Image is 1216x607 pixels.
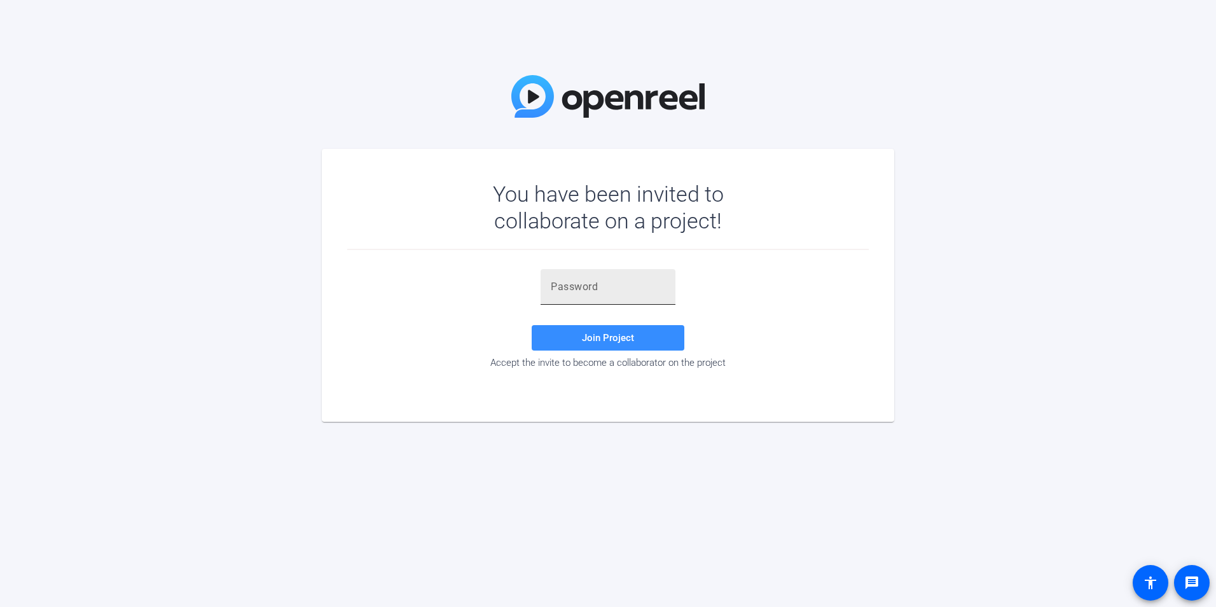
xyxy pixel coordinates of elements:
div: Accept the invite to become a collaborator on the project [347,357,869,368]
mat-icon: accessibility [1143,575,1158,590]
div: You have been invited to collaborate on a project! [456,181,761,234]
button: Join Project [532,325,684,351]
input: Password [551,279,665,295]
span: Join Project [582,332,634,344]
img: OpenReel Logo [511,75,705,118]
mat-icon: message [1184,575,1199,590]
